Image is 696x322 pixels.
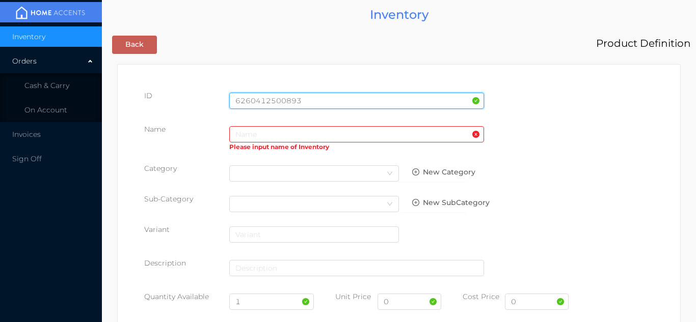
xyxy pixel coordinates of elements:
p: Quantity Available [144,291,229,302]
input: Name [229,126,484,142]
input: Homeaccents ID [229,93,484,109]
input: Description [229,260,484,276]
input: Cost Price [505,294,569,310]
input: Quantity [229,294,314,310]
div: Variant [144,224,229,235]
div: ID [144,91,229,101]
span: Cash & Carry [24,81,69,90]
div: Sub-Category [144,194,229,204]
p: Cost Price [463,291,505,302]
span: On Account [24,105,67,114]
div: Inventory [107,5,691,24]
p: Name [144,124,229,135]
span: Invoices [12,130,41,139]
button: icon: plus-circle-oNew Category [399,163,467,182]
img: mainBanner [12,5,89,20]
div: Product Definition [596,34,691,53]
button: Back [112,36,157,54]
p: Category [144,163,229,174]
span: Sign Off [12,154,42,163]
input: Unit Price [378,294,441,310]
div: Please input name of Inventory [229,142,484,154]
input: Variant [229,226,399,243]
span: Inventory [12,32,45,41]
i: icon: down [387,170,393,178]
i: icon: down [387,201,393,208]
p: Description [144,258,229,269]
button: icon: plus-circle-oNew SubCategory [399,194,467,212]
p: Unit Price [335,291,378,302]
